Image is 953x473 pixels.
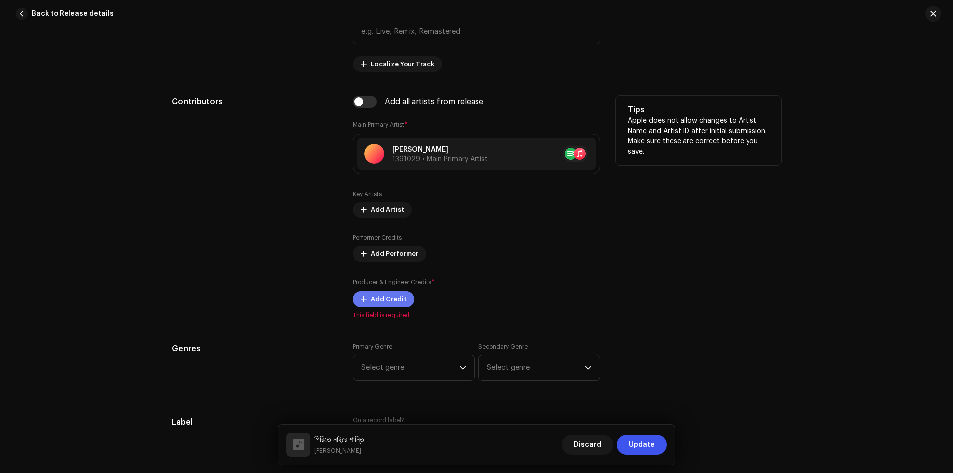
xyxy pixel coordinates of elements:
[353,234,402,242] label: Performer Credits
[371,244,418,264] span: Add Performer
[353,291,414,307] button: Add Credit
[353,343,392,351] label: Primary Genre
[574,435,601,455] span: Discard
[478,343,528,351] label: Secondary Genre
[353,190,382,198] label: Key Artists
[361,355,459,380] span: Select genre
[353,202,412,218] button: Add Artist
[314,446,364,456] small: পিরিতে নাইরে শান্তি
[562,435,613,455] button: Discard
[392,156,488,163] span: 1391029 • Main Primary Artist
[314,434,364,446] h5: পিরিতে নাইরে শান্তি
[628,116,769,157] p: Apple does not allow changes to Artist Name and Artist ID after initial submission. Make sure the...
[629,435,655,455] span: Update
[172,416,337,428] h5: Label
[353,18,600,44] input: e.g. Live, Remix, Remastered
[392,145,488,155] p: [PERSON_NAME]
[585,355,592,380] div: dropdown trigger
[628,104,769,116] h5: Tips
[385,98,483,106] div: Add all artists from release
[353,122,404,128] small: Main Primary Artist
[172,343,337,355] h5: Genres
[172,96,337,108] h5: Contributors
[459,355,466,380] div: dropdown trigger
[617,435,667,455] button: Update
[353,56,442,72] button: Localize Your Track
[353,279,431,285] small: Producer & Engineer Credits
[371,289,407,309] span: Add Credit
[371,54,434,74] span: Localize Your Track
[371,200,404,220] span: Add Artist
[353,311,600,319] span: This field is required.
[353,416,600,424] label: On a record label?
[353,246,426,262] button: Add Performer
[487,355,585,380] span: Select genre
